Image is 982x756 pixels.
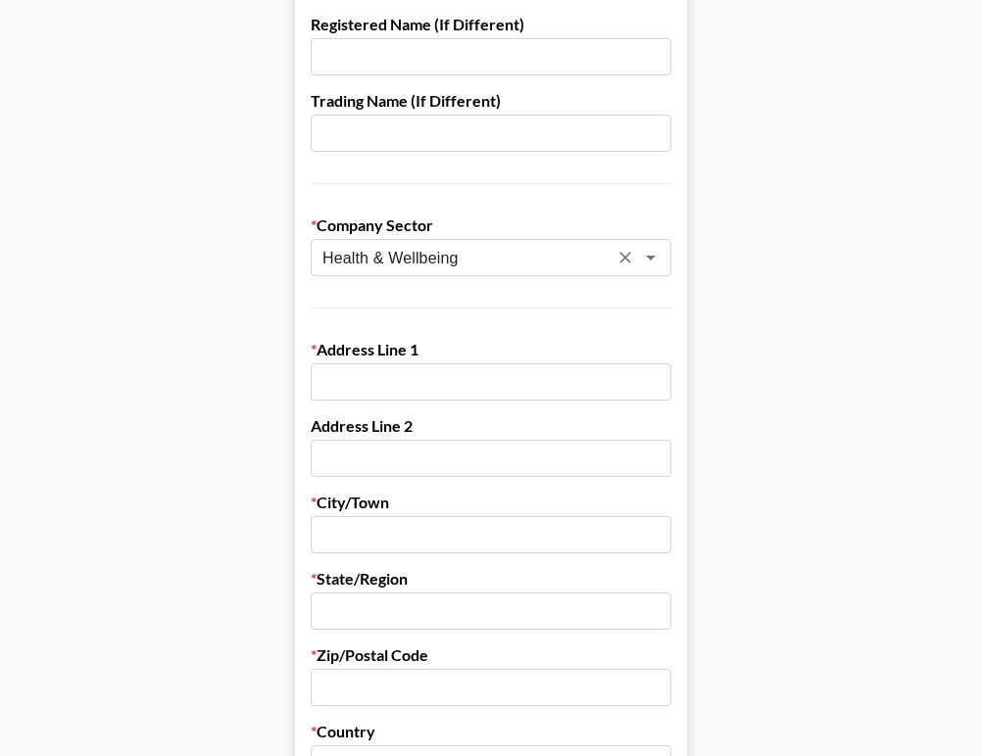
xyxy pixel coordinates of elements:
label: State/Region [311,569,671,589]
button: Open [637,244,664,271]
label: Company Sector [311,215,671,235]
label: Address Line 2 [311,416,671,436]
label: Zip/Postal Code [311,645,671,665]
label: City/Town [311,493,671,512]
label: Trading Name (If Different) [311,91,671,111]
label: Country [311,722,671,741]
button: Clear [612,244,639,271]
label: Address Line 1 [311,340,671,359]
label: Registered Name (If Different) [311,15,671,34]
